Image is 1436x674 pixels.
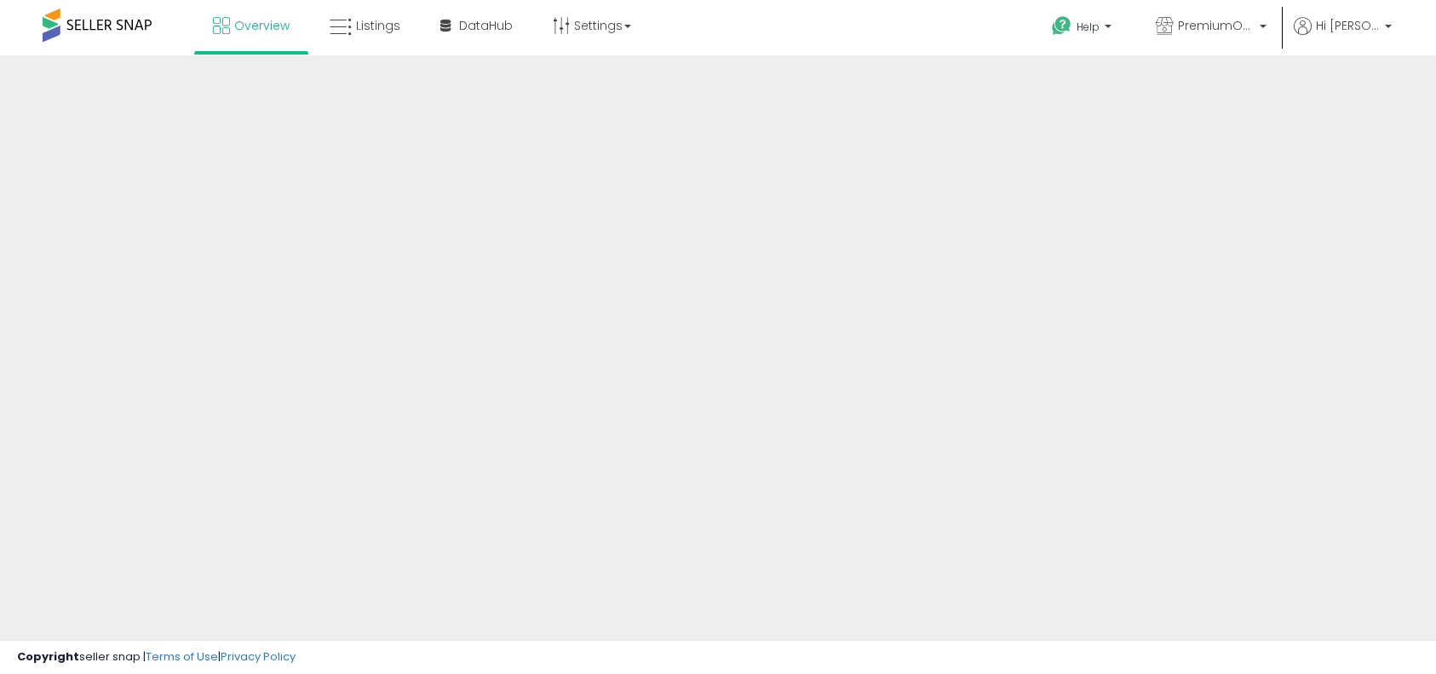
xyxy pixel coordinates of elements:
[356,17,400,34] span: Listings
[459,17,513,34] span: DataHub
[146,648,218,665] a: Terms of Use
[17,649,296,665] div: seller snap | |
[1316,17,1380,34] span: Hi [PERSON_NAME]
[1051,15,1072,37] i: Get Help
[1178,17,1255,34] span: PremiumOutdoorGrills
[1038,3,1129,55] a: Help
[221,648,296,665] a: Privacy Policy
[17,648,79,665] strong: Copyright
[234,17,290,34] span: Overview
[1077,20,1100,34] span: Help
[1294,17,1392,55] a: Hi [PERSON_NAME]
